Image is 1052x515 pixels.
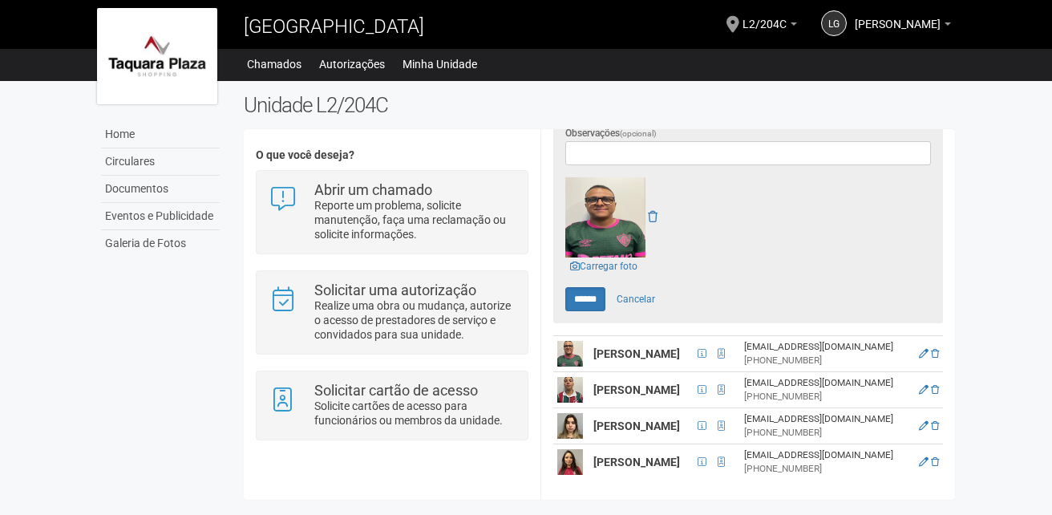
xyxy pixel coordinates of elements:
[244,15,424,38] span: [GEOGRAPHIC_DATA]
[744,340,908,354] div: [EMAIL_ADDRESS][DOMAIN_NAME]
[931,456,939,468] a: Excluir membro
[593,347,680,360] strong: [PERSON_NAME]
[744,390,908,403] div: [PHONE_NUMBER]
[744,376,908,390] div: [EMAIL_ADDRESS][DOMAIN_NAME]
[821,10,847,36] a: LG
[269,383,515,428] a: Solicitar cartão de acesso Solicite cartões de acesso para funcionários ou membros da unidade.
[919,456,929,468] a: Editar membro
[269,183,515,241] a: Abrir um chamado Reporte um problema, solicite manutenção, faça uma reclamação ou solicite inform...
[919,420,929,432] a: Editar membro
[314,282,476,298] strong: Solicitar uma autorização
[744,426,908,440] div: [PHONE_NUMBER]
[855,2,941,30] span: Luiza Gomes Nogueira
[314,382,478,399] strong: Solicitar cartão de acesso
[931,420,939,432] a: Excluir membro
[557,413,583,439] img: user.png
[101,203,220,230] a: Eventos e Publicidade
[256,149,528,161] h4: O que você deseja?
[314,198,516,241] p: Reporte um problema, solicite manutenção, faça uma reclamação ou solicite informações.
[101,230,220,257] a: Galeria de Fotos
[593,420,680,432] strong: [PERSON_NAME]
[244,93,955,117] h2: Unidade L2/204C
[919,348,929,359] a: Editar membro
[931,348,939,359] a: Excluir membro
[648,210,657,223] a: Remover
[744,354,908,367] div: [PHONE_NUMBER]
[744,462,908,476] div: [PHONE_NUMBER]
[314,298,516,342] p: Realize uma obra ou mudança, autorize o acesso de prestadores de serviço e convidados para sua un...
[620,129,657,138] span: (opcional)
[593,456,680,468] strong: [PERSON_NAME]
[403,53,477,75] a: Minha Unidade
[101,148,220,176] a: Circulares
[565,257,642,275] a: Carregar foto
[565,177,645,257] img: GetFile
[314,181,432,198] strong: Abrir um chamado
[269,283,515,342] a: Solicitar uma autorização Realize uma obra ou mudança, autorize o acesso de prestadores de serviç...
[557,341,583,367] img: user.png
[557,377,583,403] img: user.png
[931,384,939,395] a: Excluir membro
[742,20,797,33] a: L2/204C
[319,53,385,75] a: Autorizações
[314,399,516,428] p: Solicite cartões de acesso para funcionários ou membros da unidade.
[593,383,680,396] strong: [PERSON_NAME]
[744,412,908,426] div: [EMAIL_ADDRESS][DOMAIN_NAME]
[565,126,657,141] label: Observações
[557,449,583,475] img: user.png
[855,20,951,33] a: [PERSON_NAME]
[742,2,787,30] span: L2/204C
[101,121,220,148] a: Home
[247,53,301,75] a: Chamados
[608,287,664,311] a: Cancelar
[744,448,908,462] div: [EMAIL_ADDRESS][DOMAIN_NAME]
[101,176,220,203] a: Documentos
[919,384,929,395] a: Editar membro
[97,8,217,104] img: logo.jpg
